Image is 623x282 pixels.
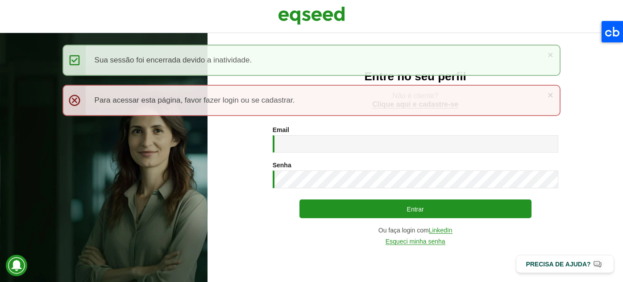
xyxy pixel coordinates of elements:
[548,50,553,59] a: ×
[273,127,289,133] label: Email
[62,45,561,76] div: Sua sessão foi encerrada devido a inatividade.
[429,227,453,234] a: LinkedIn
[62,85,561,116] div: Para acessar esta página, favor fazer login ou se cadastrar.
[273,227,558,234] div: Ou faça login com
[548,90,553,100] a: ×
[299,199,532,218] button: Entrar
[386,238,445,245] a: Esqueci minha senha
[273,162,291,168] label: Senha
[278,4,345,27] img: EqSeed Logo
